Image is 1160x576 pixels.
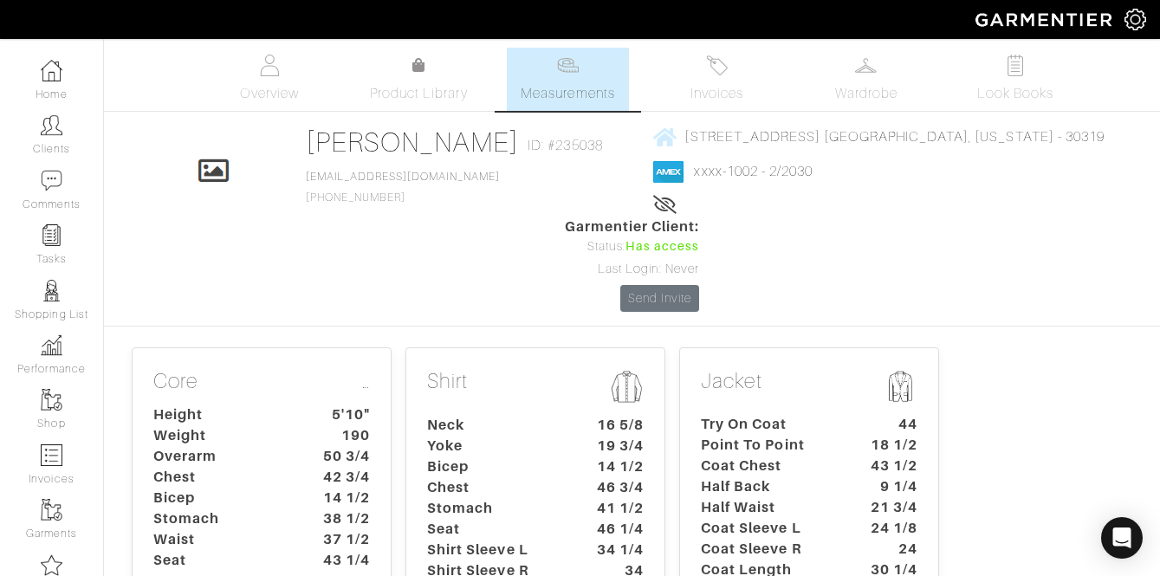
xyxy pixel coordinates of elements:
[694,164,813,179] a: xxxx-1002 - 2/2030
[521,83,615,104] span: Measurements
[625,237,700,256] span: Has access
[576,456,657,477] dt: 14 1/2
[565,217,700,237] span: Garmentier Client:
[306,126,520,158] a: [PERSON_NAME]
[855,55,877,76] img: wardrobe-487a4870c1b7c33e795ec22d11cfc2ed9d08956e64fb3008fe2437562e282088.svg
[684,129,1105,145] span: [STREET_ADDRESS] [GEOGRAPHIC_DATA], [US_STATE] - 30319
[414,477,576,498] dt: Chest
[41,280,62,301] img: stylists-icon-eb353228a002819b7ec25b43dbf5f0378dd9e0616d9560372ff212230b889e62.png
[576,477,657,498] dt: 46 3/4
[41,224,62,246] img: reminder-icon-8004d30b9f0a5d33ae49ab947aed9ed385cf756f9e5892f1edd6e32f2345188e.png
[701,369,917,407] p: Jacket
[41,114,62,136] img: clients-icon-6bae9207a08558b7cb47a8932f037763ab4055f8c8b6bfacd5dc20c3e0201464.png
[850,497,930,518] dt: 21 3/4
[850,539,930,560] dt: 24
[850,518,930,539] dt: 24 1/8
[657,48,778,111] a: Invoices
[576,436,657,456] dt: 19 3/4
[140,425,302,446] dt: Weight
[362,369,370,394] a: …
[565,260,700,279] div: Last Login: Never
[140,404,302,425] dt: Height
[41,499,62,521] img: garments-icon-b7da505a4dc4fd61783c78ac3ca0ef83fa9d6f193b1c9dc38574b1d14d53ca28.png
[41,444,62,466] img: orders-icon-0abe47150d42831381b5fb84f609e132dff9fe21cb692f30cb5eec754e2cba89.png
[688,518,850,539] dt: Coat Sleeve L
[41,60,62,81] img: dashboard-icon-dbcd8f5a0b271acd01030246c82b418ddd0df26cd7fceb0bd07c9910d44c42f6.png
[528,135,603,156] span: ID: #235038
[302,467,383,488] dt: 42 3/4
[140,529,302,550] dt: Waist
[565,237,700,256] div: Status:
[414,498,576,519] dt: Stomach
[414,456,576,477] dt: Bicep
[1004,55,1026,76] img: todo-9ac3debb85659649dc8f770b8b6100bb5dab4b48dedcbae339e5042a72dfd3cc.svg
[688,435,850,456] dt: Point To Point
[967,4,1124,35] img: garmentier-logo-header-white-b43fb05a5012e4ada735d5af1a66efaba907eab6374d6393d1fbf88cb4ef424d.png
[688,539,850,560] dt: Coat Sleeve R
[240,83,298,104] span: Overview
[688,456,850,476] dt: Coat Chest
[302,404,383,425] dt: 5'10"
[41,389,62,411] img: garments-icon-b7da505a4dc4fd61783c78ac3ca0ef83fa9d6f193b1c9dc38574b1d14d53ca28.png
[977,83,1054,104] span: Look Books
[302,550,383,571] dt: 43 1/4
[883,369,917,404] img: msmt-jacket-icon-80010867aa4725b62b9a09ffa5103b2b3040b5cb37876859cbf8e78a4e2258a7.png
[850,456,930,476] dt: 43 1/2
[576,498,657,519] dt: 41 1/2
[153,369,370,398] p: Core
[140,550,302,571] dt: Seat
[302,488,383,508] dt: 14 1/2
[41,554,62,576] img: companies-icon-14a0f246c7e91f24465de634b560f0151b0cc5c9ce11af5fac52e6d7d6371812.png
[557,55,579,76] img: measurements-466bbee1fd09ba9460f595b01e5d73f9e2bff037440d3c8f018324cb6cdf7a4a.svg
[302,508,383,529] dt: 38 1/2
[955,48,1076,111] a: Look Books
[259,55,281,76] img: basicinfo-40fd8af6dae0f16599ec9e87c0ef1c0a1fdea2edbe929e3d69a839185d80c458.svg
[140,446,302,467] dt: Overarm
[507,48,629,111] a: Measurements
[358,55,479,104] a: Product Library
[414,540,576,560] dt: Shirt Sleeve L
[653,126,1105,147] a: [STREET_ADDRESS] [GEOGRAPHIC_DATA], [US_STATE] - 30319
[306,171,500,204] span: [PHONE_NUMBER]
[302,529,383,550] dt: 37 1/2
[140,467,302,488] dt: Chest
[140,508,302,529] dt: Stomach
[688,414,850,435] dt: Try On Coat
[576,519,657,540] dt: 46 1/4
[370,83,468,104] span: Product Library
[850,435,930,456] dt: 18 1/2
[653,161,684,183] img: american_express-1200034d2e149cdf2cc7894a33a747db654cf6f8355cb502592f1d228b2ac700.png
[41,170,62,191] img: comment-icon-a0a6a9ef722e966f86d9cbdc48e553b5cf19dbc54f86b18d962a5391bc8f6eb6.png
[209,48,330,111] a: Overview
[414,519,576,540] dt: Seat
[1101,517,1143,559] div: Open Intercom Messenger
[306,171,500,183] a: [EMAIL_ADDRESS][DOMAIN_NAME]
[688,476,850,497] dt: Half Back
[706,55,728,76] img: orders-27d20c2124de7fd6de4e0e44c1d41de31381a507db9b33961299e4e07d508b8c.svg
[41,334,62,356] img: graph-8b7af3c665d003b59727f371ae50e7771705bf0c487971e6e97d053d13c5068d.png
[302,446,383,467] dt: 50 3/4
[427,369,644,408] p: Shirt
[414,415,576,436] dt: Neck
[688,497,850,518] dt: Half Waist
[576,540,657,560] dt: 34 1/4
[835,83,898,104] span: Wardrobe
[414,436,576,456] dt: Yoke
[576,415,657,436] dt: 16 5/8
[609,369,644,404] img: msmt-shirt-icon-3af304f0b202ec9cb0a26b9503a50981a6fda5c95ab5ec1cadae0dbe11e5085a.png
[690,83,743,104] span: Invoices
[302,425,383,446] dt: 190
[850,414,930,435] dt: 44
[1124,9,1146,30] img: gear-icon-white-bd11855cb880d31180b6d7d6211b90ccbf57a29d726f0c71d8c61bd08dd39cc2.png
[140,488,302,508] dt: Bicep
[850,476,930,497] dt: 9 1/4
[620,285,700,312] a: Send Invite
[806,48,927,111] a: Wardrobe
